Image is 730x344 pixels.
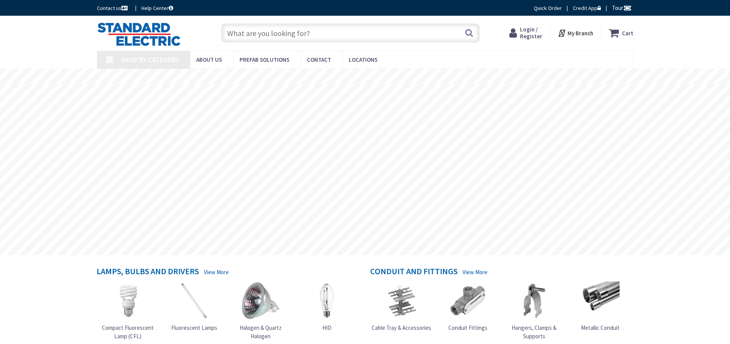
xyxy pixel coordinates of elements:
[241,281,280,320] img: Halogen & Quartz Halogen
[97,267,199,278] h4: Lamps, Bulbs and Drivers
[221,23,480,43] input: What are you looking for?
[520,26,542,40] span: Login / Register
[622,26,633,40] strong: Cart
[448,324,487,331] span: Conduit Fittings
[97,281,159,340] a: Compact Fluorescent Lamp (CFL) Compact Fluorescent Lamp (CFL)
[175,281,213,320] img: Fluorescent Lamps
[109,281,147,320] img: Compact Fluorescent Lamp (CFL)
[121,55,179,64] span: Shop By Category
[171,281,217,332] a: Fluorescent Lamps Fluorescent Lamps
[240,56,289,63] span: Prefab Solutions
[372,281,431,332] a: Cable Tray & Accessories Cable Tray & Accessories
[240,324,282,339] span: Halogen & Quartz Halogen
[612,4,632,12] span: Tour
[448,281,487,332] a: Conduit Fittings Conduit Fittings
[573,4,601,12] a: Credit App
[308,281,346,320] img: HID
[372,324,431,331] span: Cable Tray & Accessories
[609,26,633,40] a: Cart
[171,324,217,331] span: Fluorescent Lamps
[196,56,222,63] span: About Us
[97,4,129,12] a: Contact us
[204,268,229,276] a: View More
[449,281,487,320] img: Conduit Fittings
[581,324,620,331] span: Metallic Conduit
[509,26,542,40] a: Login / Register
[141,4,173,12] a: Help Center
[244,73,503,81] rs-layer: [MEDICAL_DATA]: Our Commitment to Our Employees and Customers
[534,4,562,12] a: Quick Order
[581,281,620,332] a: Metallic Conduit Metallic Conduit
[370,267,458,278] h4: Conduit and Fittings
[512,324,556,339] span: Hangers, Clamps & Supports
[558,26,593,40] div: My Branch
[307,56,331,63] span: Contact
[97,22,181,46] img: Standard Electric
[349,56,377,63] span: Locations
[463,268,487,276] a: View More
[229,281,292,340] a: Halogen & Quartz Halogen Halogen & Quartz Halogen
[515,281,553,320] img: Hangers, Clamps & Supports
[382,281,421,320] img: Cable Tray & Accessories
[581,281,620,320] img: Metallic Conduit
[102,324,154,339] span: Compact Fluorescent Lamp (CFL)
[322,324,331,331] span: HID
[308,281,346,332] a: HID HID
[568,30,593,37] strong: My Branch
[503,281,566,340] a: Hangers, Clamps & Supports Hangers, Clamps & Supports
